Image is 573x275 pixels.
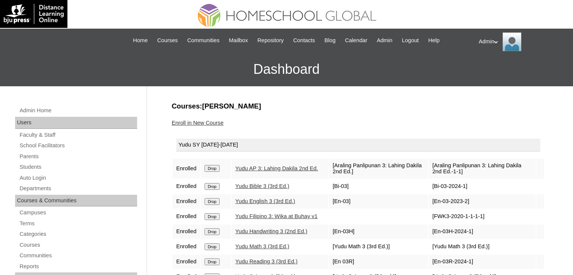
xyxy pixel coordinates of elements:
[205,198,219,205] input: Drop
[173,225,200,239] td: Enrolled
[19,262,137,271] a: Reports
[235,213,318,219] a: Yudu Filipino 3: Wika at Buhay v1
[429,159,536,179] td: [Araling Panlipunan 3: Lahing Dakila 2nd Ed.-1-1]
[19,229,137,239] a: Categories
[19,173,137,183] a: Auto Login
[133,36,148,45] span: Home
[429,209,536,224] td: [FWK3-2020-1-1-1-1]
[19,106,137,115] a: Admin Home
[398,36,423,45] a: Logout
[254,36,287,45] a: Repository
[183,36,223,45] a: Communities
[373,36,396,45] a: Admin
[329,159,428,179] td: [Araling Panlipunan 3: Lahing Dakila 2nd Ed.]
[15,195,137,207] div: Courses & Communities
[153,36,182,45] a: Courses
[19,208,137,217] a: Campuses
[329,179,428,194] td: [Bi-03]
[329,255,428,269] td: [En 03R]
[173,179,200,194] td: Enrolled
[235,243,289,249] a: Yudu Math 3 (3rd Ed.)
[429,225,536,239] td: [En-03H-2024-1]
[429,240,536,254] td: [Yudu Math 3 (3rd Ed.)]
[428,36,440,45] span: Help
[15,117,137,129] div: Users
[402,36,419,45] span: Logout
[235,258,298,264] a: Yudu Reading 3 (3rd Ed.)
[377,36,393,45] span: Admin
[172,120,224,126] a: Enroll in New Course
[329,194,428,209] td: [En-03]
[341,36,371,45] a: Calendar
[429,194,536,209] td: [En-03-2023-2]
[321,36,339,45] a: Blog
[479,32,565,51] div: Admin
[324,36,335,45] span: Blog
[429,255,536,269] td: [En-03R-2024-1]
[289,36,319,45] a: Contacts
[19,130,137,140] a: Faculty & Staff
[19,152,137,161] a: Parents
[205,243,219,250] input: Drop
[205,258,219,265] input: Drop
[225,36,252,45] a: Mailbox
[173,240,200,254] td: Enrolled
[235,198,295,204] a: Yudu English 3 (3rd Ed.)
[229,36,248,45] span: Mailbox
[4,4,64,24] img: logo-white.png
[173,159,200,179] td: Enrolled
[205,228,219,235] input: Drop
[176,139,540,151] div: Yudu SY [DATE]-[DATE]
[257,36,284,45] span: Repository
[173,255,200,269] td: Enrolled
[429,179,536,194] td: [Bi-03-2024-1]
[19,219,137,228] a: Terms
[19,251,137,260] a: Communities
[205,213,219,220] input: Drop
[293,36,315,45] span: Contacts
[172,101,545,111] h3: Courses:[PERSON_NAME]
[129,36,151,45] a: Home
[205,165,219,172] input: Drop
[425,36,443,45] a: Help
[173,209,200,224] td: Enrolled
[19,141,137,150] a: School Facilitators
[4,52,569,86] h3: Dashboard
[19,184,137,193] a: Departments
[157,36,178,45] span: Courses
[235,165,318,171] a: Yudu AP 3: Lahing Dakila 2nd Ed.
[329,225,428,239] td: [En-03H]
[329,240,428,254] td: [Yudu Math 3 (3rd Ed.)]
[173,194,200,209] td: Enrolled
[19,162,137,172] a: Students
[235,183,289,189] a: Yudu Bible 3 (3rd Ed.)
[503,32,521,51] img: Admin Homeschool Global
[235,228,307,234] a: Yudu Handwriting 3 (2nd Ed.)
[345,36,367,45] span: Calendar
[187,36,220,45] span: Communities
[19,240,137,250] a: Courses
[205,183,219,190] input: Drop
